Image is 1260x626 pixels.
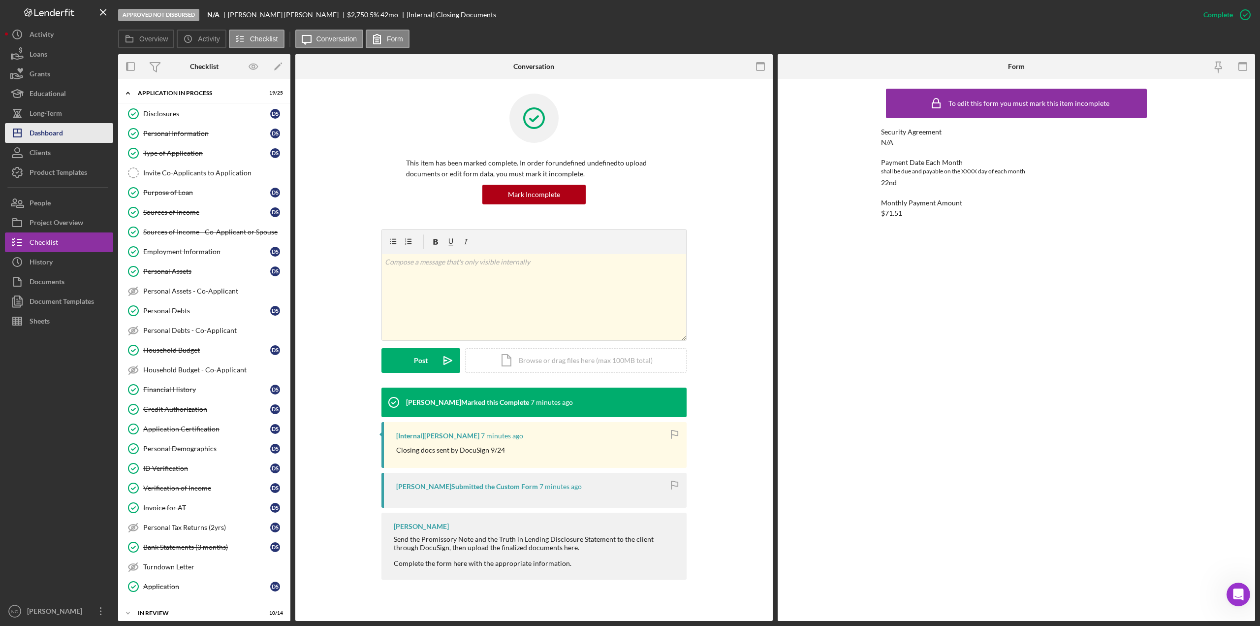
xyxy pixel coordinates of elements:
div: [Internal] [PERSON_NAME] [396,432,479,440]
a: Turndown Letter [123,557,285,577]
div: Monthly Payment Amount [881,199,1152,207]
div: Household Budget - Co-Applicant [143,366,285,374]
a: Purpose of LoanDS [123,183,285,202]
div: Invite Co-Applicants to Application [143,169,285,177]
div: D S [270,503,280,513]
div: D S [270,404,280,414]
button: Activity [5,25,113,44]
button: History [5,252,113,272]
button: Complete [1194,5,1255,25]
div: 19 / 25 [265,90,283,96]
div: D S [270,109,280,119]
div: ID Verification [143,464,270,472]
button: Form [366,30,409,48]
button: People [5,193,113,213]
div: Sources of Income - Co-Applicant or Spouse [143,228,285,236]
div: D S [270,306,280,316]
div: Security Agreement [881,128,1152,136]
a: Personal Assets - Co-Applicant [123,281,285,301]
a: Sheets [5,311,113,331]
button: Mark Incomplete [482,185,586,204]
button: Post [381,348,460,373]
div: 10 / 14 [265,610,283,616]
div: Personal Demographics [143,445,270,453]
button: Overview [118,30,174,48]
text: NG [11,609,18,614]
div: D S [270,266,280,276]
div: Personal Information [143,130,270,137]
a: Loans [5,44,113,64]
div: D S [270,247,280,257]
div: Product Templates [30,163,87,185]
div: Sheets [30,311,50,333]
a: Employment InformationDS [123,242,285,262]
div: Personal Assets - Co-Applicant [143,287,285,295]
div: D S [270,582,280,592]
button: Clients [5,143,113,163]
button: Activity [177,30,226,48]
div: [PERSON_NAME] Marked this Complete [406,398,529,406]
div: Personal Debts [143,307,270,315]
div: Conversation [513,63,554,70]
div: Sources of Income [143,208,270,216]
div: Activity [30,25,54,47]
div: Payment Date Each Month [881,159,1152,166]
a: Household Budget - Co-Applicant [123,360,285,380]
div: Post [414,348,428,373]
div: D S [270,385,280,395]
div: Invoice for AT [143,504,270,512]
button: Documents [5,272,113,292]
button: Project Overview [5,213,113,232]
a: Sources of Income - Co-Applicant or Spouse [123,222,285,242]
div: Clients [30,143,51,165]
button: Long-Term [5,103,113,123]
a: Personal Tax Returns (2yrs)DS [123,518,285,537]
div: Employment Information [143,248,270,256]
div: D S [270,483,280,493]
button: Product Templates [5,163,113,182]
div: Application In Process [138,90,258,96]
div: D S [270,345,280,355]
a: Invoice for ATDS [123,498,285,518]
a: DisclosuresDS [123,104,285,124]
button: Grants [5,64,113,84]
div: Long-Term [30,103,62,126]
div: Disclosures [143,110,270,118]
div: D S [270,148,280,158]
time: 2025-09-24 19:59 [531,398,573,406]
a: Household BudgetDS [123,340,285,360]
div: $71.51 [881,209,902,217]
div: Purpose of Loan [143,189,270,197]
a: Financial HistoryDS [123,380,285,399]
label: Overview [139,35,168,43]
div: Form [1008,63,1025,70]
time: 2025-09-24 19:58 [539,483,582,491]
a: Credit AuthorizationDS [123,399,285,419]
a: Personal DemographicsDS [123,439,285,459]
p: Closing docs sent by DocuSign 9/24 [396,445,505,456]
div: D S [270,424,280,434]
div: Type of Application [143,149,270,157]
div: Household Budget [143,346,270,354]
div: 42 mo [380,11,398,19]
b: N/A [207,11,220,19]
div: 5 % [370,11,379,19]
div: In Review [138,610,258,616]
div: [PERSON_NAME] Submitted the Custom Form [396,483,538,491]
div: Mark Incomplete [508,185,560,204]
div: Dashboard [30,123,63,145]
a: Type of ApplicationDS [123,143,285,163]
a: Personal AssetsDS [123,262,285,281]
div: D S [270,463,280,473]
a: Sources of IncomeDS [123,202,285,222]
button: Checklist [5,232,113,252]
a: Verification of IncomeDS [123,478,285,498]
div: Complete the form here with the appropriate information. [394,560,677,567]
button: Conversation [295,30,364,48]
div: D S [270,444,280,454]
